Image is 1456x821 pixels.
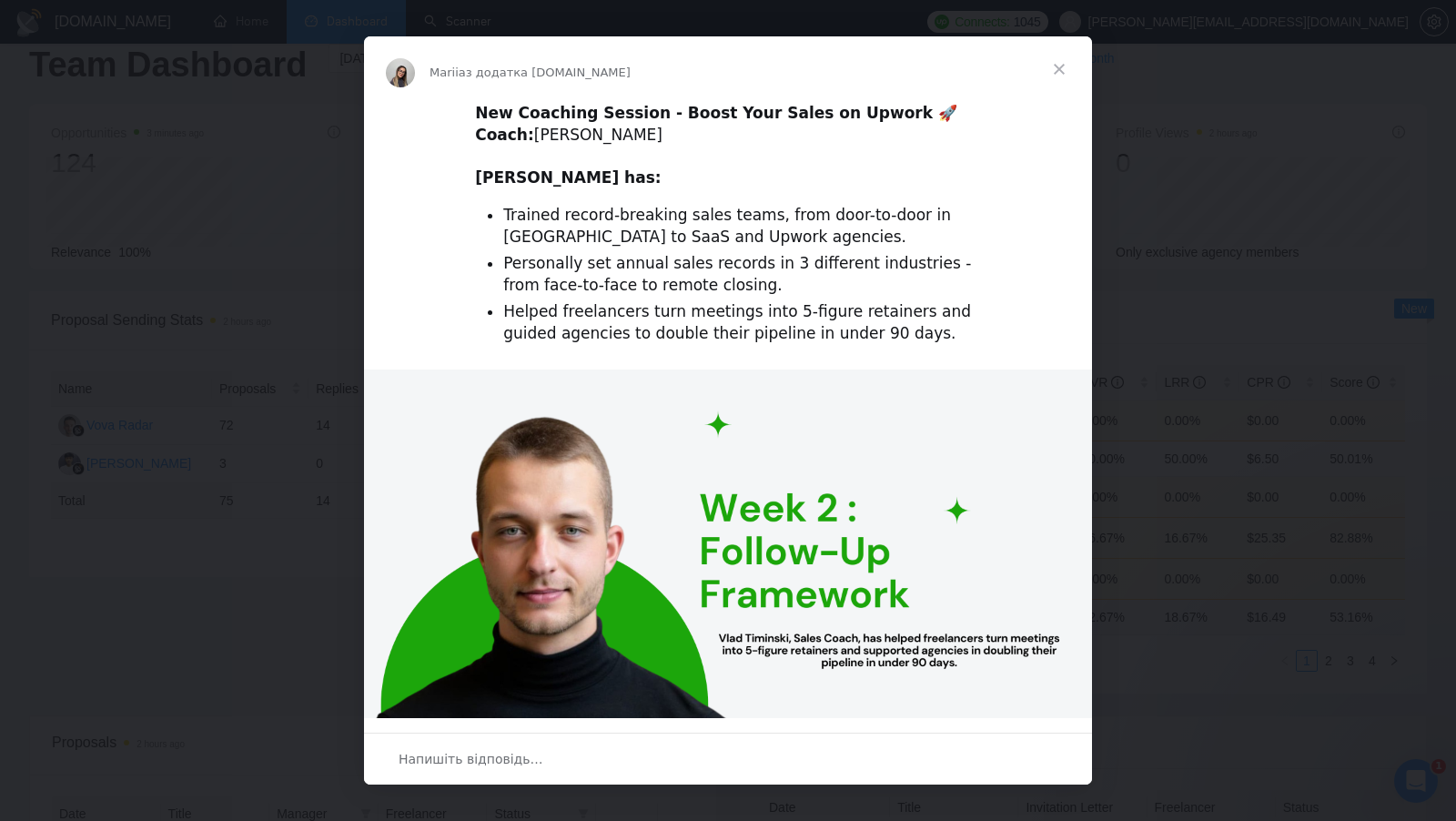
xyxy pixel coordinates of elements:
div: Відкрити бесіду й відповісти [364,733,1092,785]
span: з додатка [DOMAIN_NAME] [466,66,631,79]
b: Coach: [475,126,534,144]
span: Mariia [430,66,466,79]
span: Закрити [1026,36,1092,102]
li: Helped freelancers turn meetings into 5-figure retainers and guided agencies to double their pipe... [503,301,981,345]
span: Напишіть відповідь… [399,747,543,771]
div: ​ [PERSON_NAME] ​ ​ [475,103,981,189]
img: Profile image for Mariia [386,58,415,87]
b: [PERSON_NAME] has: [475,168,661,187]
li: Personally set annual sales records in 3 different industries - from face-to-face to remote closing. [503,253,981,297]
b: New Coaching Session - Boost Your Sales on Upwork 🚀 [475,104,957,122]
li: Trained record-breaking sales teams, from door-to-door in [GEOGRAPHIC_DATA] to SaaS and Upwork ag... [503,205,981,248]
